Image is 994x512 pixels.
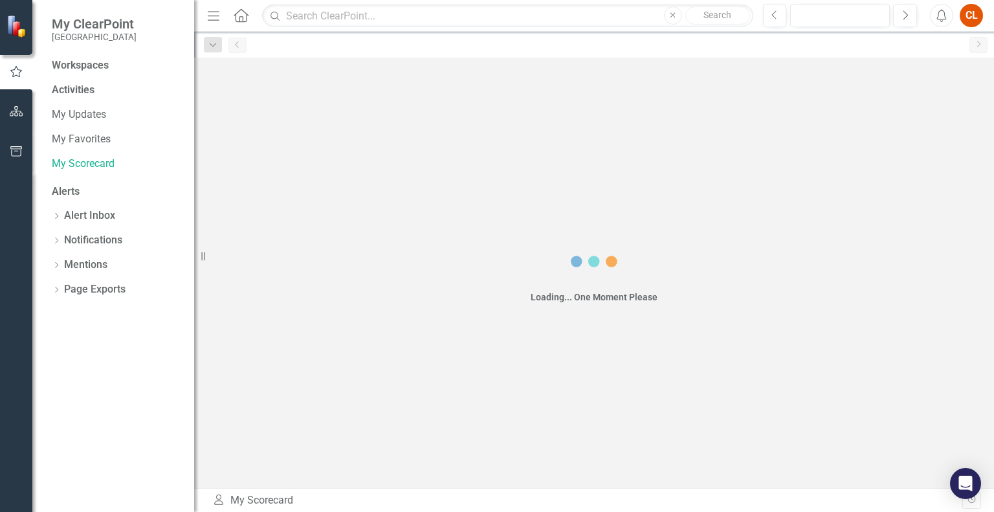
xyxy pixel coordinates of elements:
a: Alert Inbox [64,208,115,223]
span: Search [703,10,731,20]
span: My ClearPoint [52,16,137,32]
a: Notifications [64,233,122,248]
div: My Scorecard [212,493,962,508]
div: Workspaces [52,58,109,73]
button: Search [685,6,750,25]
a: Mentions [64,258,107,273]
img: ClearPoint Strategy [6,14,29,37]
small: [GEOGRAPHIC_DATA] [52,32,137,42]
div: Open Intercom Messenger [950,468,981,499]
a: My Updates [52,107,181,122]
button: CL [960,4,983,27]
a: My Favorites [52,132,181,147]
div: Alerts [52,184,181,199]
input: Search ClearPoint... [262,5,753,27]
a: My Scorecard [52,157,181,172]
div: Loading... One Moment Please [531,291,657,304]
a: Page Exports [64,282,126,297]
div: Activities [52,83,181,98]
